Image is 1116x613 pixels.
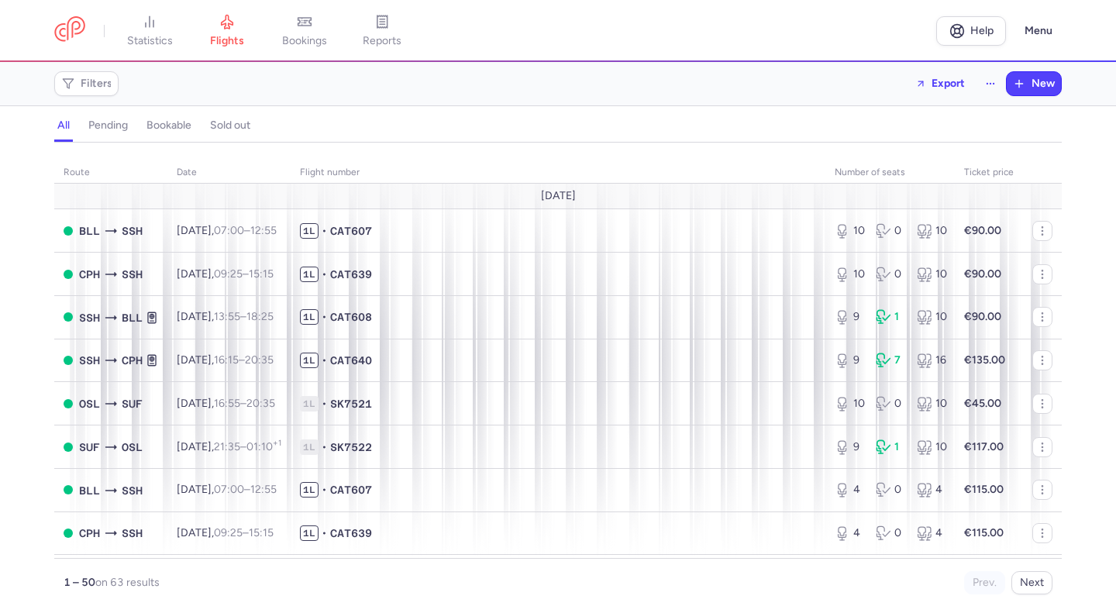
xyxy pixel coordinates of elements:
div: 0 [876,482,904,498]
time: 16:55 [214,397,240,410]
span: • [322,482,327,498]
span: Export [932,77,965,89]
span: BLL [79,222,100,239]
span: 1L [300,353,319,368]
span: [DATE], [177,440,281,453]
div: 4 [917,525,945,541]
span: reports [363,34,401,48]
div: 9 [835,309,863,325]
span: • [322,396,327,412]
span: 1L [300,482,319,498]
span: SK7522 [330,439,372,455]
span: CPH [122,352,143,369]
span: – [214,224,277,237]
span: SK7521 [330,396,372,412]
span: SUF [79,439,100,456]
span: BLL [79,482,100,499]
h4: sold out [210,119,250,133]
time: 12:55 [250,224,277,237]
span: 1L [300,396,319,412]
span: bookings [282,34,327,48]
span: – [214,397,275,410]
strong: €90.00 [964,267,1001,281]
time: 18:25 [246,310,274,323]
div: 9 [835,353,863,368]
span: CAT640 [330,353,372,368]
strong: €115.00 [964,483,1004,496]
strong: €90.00 [964,310,1001,323]
button: Next [1011,571,1052,594]
span: on 63 results [95,576,160,589]
span: [DATE], [177,397,275,410]
th: route [54,161,167,184]
span: SSH [79,352,100,369]
time: 20:35 [245,353,274,367]
div: 9 [835,439,863,455]
span: 1L [300,525,319,541]
h4: bookable [146,119,191,133]
time: 01:10 [246,440,281,453]
span: CPH [79,525,100,542]
sup: +1 [273,438,281,448]
span: SSH [79,309,100,326]
div: 0 [876,267,904,282]
th: Ticket price [955,161,1023,184]
time: 12:55 [250,483,277,496]
span: CAT608 [330,309,372,325]
div: 10 [835,267,863,282]
span: – [214,440,281,453]
time: 07:00 [214,483,244,496]
span: • [322,309,327,325]
span: – [214,353,274,367]
div: 10 [917,223,945,239]
a: bookings [266,14,343,48]
span: CAT607 [330,223,372,239]
div: 16 [917,353,945,368]
span: [DATE], [177,224,277,237]
span: New [1032,77,1055,90]
span: flights [210,34,244,48]
div: 10 [835,396,863,412]
span: BLL [122,309,143,326]
span: Help [970,25,994,36]
span: OSL [79,395,100,412]
time: 15:15 [249,526,274,539]
span: • [322,439,327,455]
time: 16:15 [214,353,239,367]
span: CPH [79,266,100,283]
time: 15:15 [249,267,274,281]
span: [DATE], [177,310,274,323]
th: Flight number [291,161,825,184]
span: 1L [300,223,319,239]
div: 4 [835,482,863,498]
span: SSH [122,482,143,499]
time: 20:35 [246,397,275,410]
button: Menu [1015,16,1062,46]
strong: €90.00 [964,224,1001,237]
span: SSH [122,525,143,542]
a: flights [188,14,266,48]
h4: pending [88,119,128,133]
span: • [322,267,327,282]
div: 0 [876,525,904,541]
span: – [214,526,274,539]
div: 7 [876,353,904,368]
span: SSH [122,266,143,283]
time: 21:35 [214,440,240,453]
button: New [1007,72,1061,95]
div: 10 [917,439,945,455]
span: [DATE], [177,353,274,367]
span: – [214,310,274,323]
h4: all [57,119,70,133]
div: 10 [917,396,945,412]
span: 1L [300,439,319,455]
span: Filters [81,77,112,90]
span: statistics [127,34,173,48]
a: Help [936,16,1006,46]
div: 10 [835,223,863,239]
time: 13:55 [214,310,240,323]
time: 09:25 [214,526,243,539]
div: 1 [876,439,904,455]
div: 10 [917,309,945,325]
span: CAT639 [330,267,372,282]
